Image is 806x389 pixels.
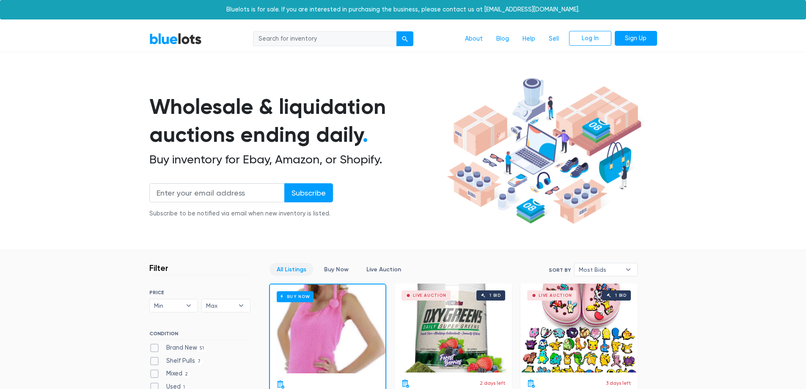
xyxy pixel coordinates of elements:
[149,331,250,340] h6: CONDITION
[270,263,314,276] a: All Listings
[149,93,444,149] h1: Wholesale & liquidation auctions ending daily
[149,33,202,45] a: BlueLots
[149,263,168,273] h3: Filter
[520,284,638,372] a: Live Auction 1 bid
[539,293,572,298] div: Live Auction
[444,74,644,228] img: hero-ee84e7d0318cb26816c560f6b4441b76977f77a177738b4e94f68c95b2b83dbb.png
[359,263,408,276] a: Live Auction
[206,299,234,312] span: Max
[197,345,207,352] span: 51
[363,122,368,147] span: .
[480,379,505,387] p: 2 days left
[569,31,611,46] a: Log In
[149,356,204,366] label: Shelf Pulls
[232,299,250,312] b: ▾
[458,31,490,47] a: About
[490,293,501,298] div: 1 bid
[277,291,314,302] h6: Buy Now
[149,290,250,295] h6: PRICE
[542,31,566,47] a: Sell
[516,31,542,47] a: Help
[606,379,631,387] p: 3 days left
[284,183,333,202] input: Subscribe
[149,152,444,167] h2: Buy inventory for Ebay, Amazon, or Shopify.
[579,263,621,276] span: Most Bids
[270,284,385,373] a: Buy Now
[195,358,204,365] span: 7
[149,343,207,353] label: Brand New
[615,31,657,46] a: Sign Up
[619,263,637,276] b: ▾
[180,299,198,312] b: ▾
[317,263,356,276] a: Buy Now
[395,284,512,372] a: Live Auction 1 bid
[182,371,191,378] span: 2
[149,369,191,378] label: Mixed
[549,266,571,274] label: Sort By
[615,293,627,298] div: 1 bid
[154,299,182,312] span: Min
[490,31,516,47] a: Blog
[149,183,285,202] input: Enter your email address
[413,293,446,298] div: Live Auction
[253,31,397,47] input: Search for inventory
[149,209,333,218] div: Subscribe to be notified via email when new inventory is listed.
